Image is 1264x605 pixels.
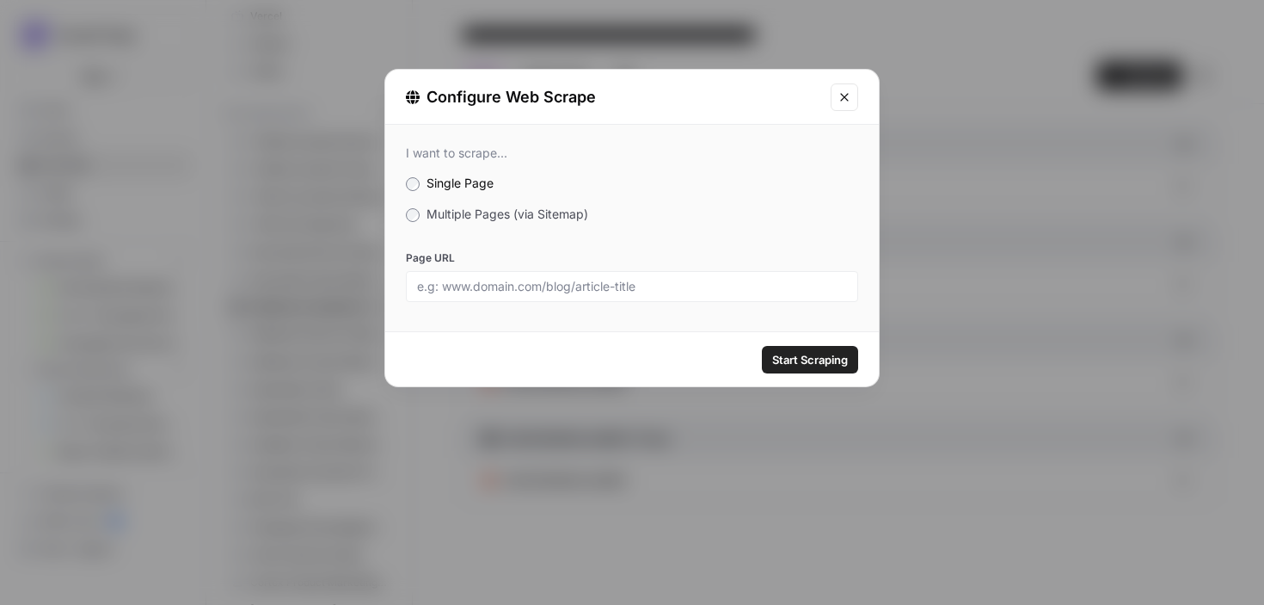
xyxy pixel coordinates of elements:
button: Start Scraping [762,346,858,373]
input: e.g: www.domain.com/blog/article-title [417,279,847,294]
button: Close modal [831,83,858,111]
span: Start Scraping [772,351,848,368]
label: Page URL [406,250,858,266]
input: Multiple Pages (via Sitemap) [406,208,420,222]
span: Single Page [426,176,494,190]
div: I want to scrape... [406,145,858,161]
div: Configure Web Scrape [406,85,820,109]
input: Single Page [406,177,420,191]
span: Multiple Pages (via Sitemap) [426,207,588,221]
